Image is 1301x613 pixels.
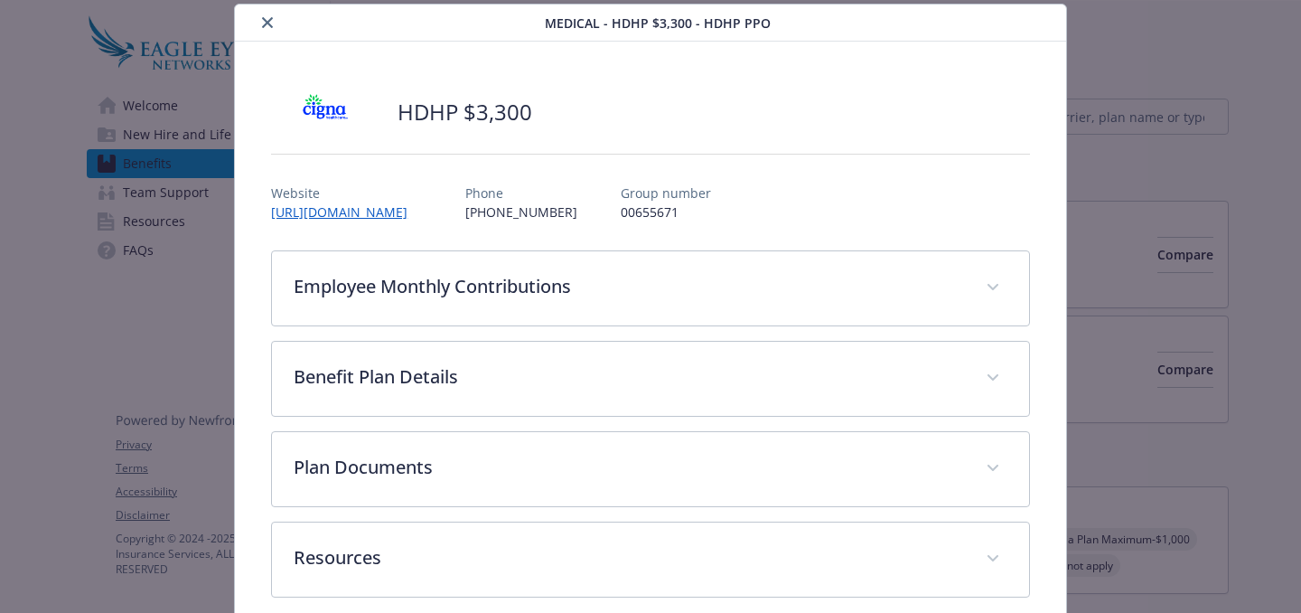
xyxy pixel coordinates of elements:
div: Plan Documents [272,432,1029,506]
div: Benefit Plan Details [272,342,1029,416]
div: Employee Monthly Contributions [272,251,1029,325]
img: CIGNA [271,85,379,139]
div: Resources [272,523,1029,597]
p: Employee Monthly Contributions [294,273,964,300]
p: Group number [621,184,711,203]
p: Resources [294,544,964,571]
p: 00655671 [621,203,711,222]
h2: HDHP $3,300 [398,97,532,127]
button: close [257,12,278,33]
p: [PHONE_NUMBER] [465,203,577,222]
p: Benefit Plan Details [294,363,964,391]
a: [URL][DOMAIN_NAME] [271,203,422,221]
p: Plan Documents [294,454,964,481]
p: Website [271,184,422,203]
span: Medical - HDHP $3,300 - HDHP PPO [545,14,771,33]
p: Phone [465,184,577,203]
